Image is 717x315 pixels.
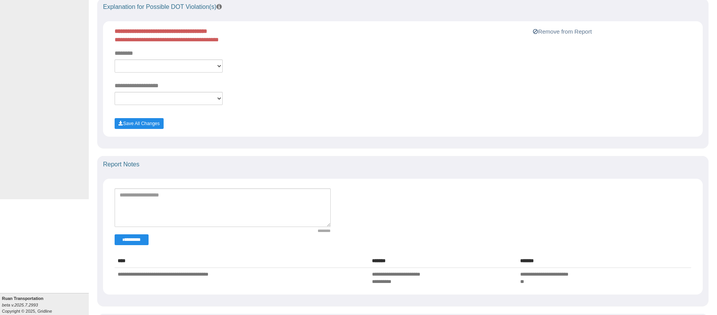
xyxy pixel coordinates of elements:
button: Save [115,118,164,129]
div: Copyright © 2025, Gridline [2,295,89,314]
button: Change Filter Options [115,234,149,245]
i: beta v.2025.7.2993 [2,303,38,307]
b: Ruan Transportation [2,296,44,301]
div: Report Notes [97,156,709,173]
button: Remove from Report [531,27,594,36]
